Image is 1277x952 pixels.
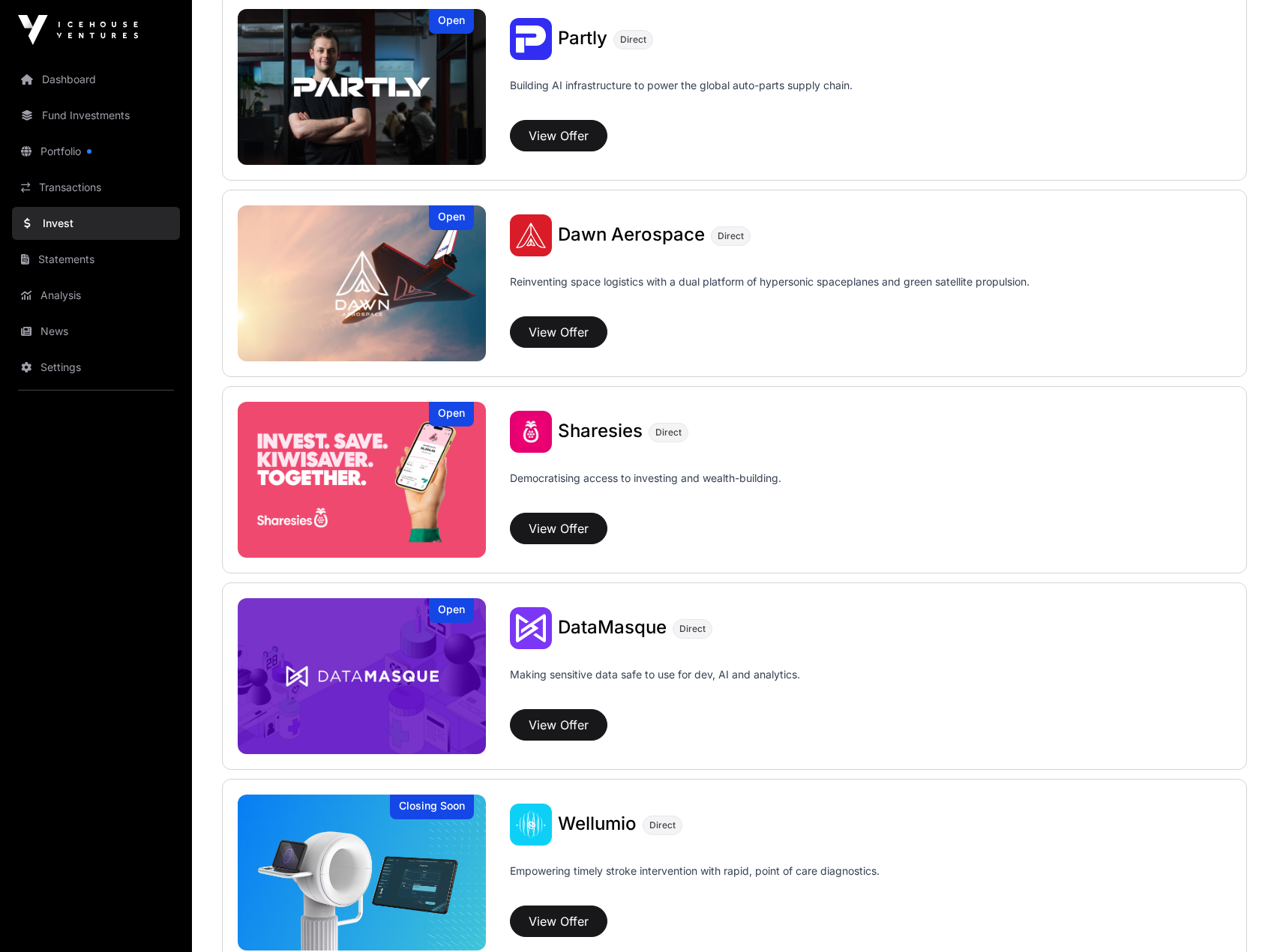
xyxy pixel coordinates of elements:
[12,351,180,384] a: Settings
[510,214,552,256] img: Dawn Aerospace
[510,607,552,649] img: DataMasque
[12,279,180,312] a: Analysis
[510,274,1030,310] p: Reinventing space logistics with a dual platform of hypersonic spaceplanes and green satellite pr...
[510,18,552,60] img: Partly
[12,171,180,204] a: Transactions
[510,316,607,348] button: View Offer
[558,223,705,245] span: Dawn Aerospace
[12,135,180,168] a: Portfolio
[238,598,486,754] img: DataMasque
[238,9,486,165] img: Partly
[238,795,486,951] a: WellumioClosing Soon
[718,230,744,242] span: Direct
[558,422,643,442] a: Sharesies
[12,207,180,240] a: Invest
[558,813,637,834] span: Wellumio
[510,120,607,151] button: View Offer
[510,513,607,544] button: View Offer
[390,795,474,819] div: Closing Soon
[510,471,781,507] p: Democratising access to investing and wealth-building.
[558,618,667,638] a: DataMasque
[679,623,706,635] span: Direct
[510,78,853,114] p: Building AI infrastructure to power the global auto-parts supply chain.
[510,709,607,741] button: View Offer
[238,205,486,361] img: Dawn Aerospace
[510,804,552,846] img: Wellumio
[429,205,474,230] div: Open
[238,205,486,361] a: Dawn AerospaceOpen
[12,315,180,348] a: News
[238,402,486,558] img: Sharesies
[558,29,607,49] a: Partly
[238,9,486,165] a: PartlyOpen
[558,815,637,834] a: Wellumio
[1202,880,1277,952] iframe: Chat Widget
[12,63,180,96] a: Dashboard
[558,226,705,245] a: Dawn Aerospace
[429,402,474,427] div: Open
[510,667,800,703] p: Making sensitive data safe to use for dev, AI and analytics.
[238,402,486,558] a: SharesiesOpen
[558,27,607,49] span: Partly
[238,795,486,951] img: Wellumio
[18,15,138,45] img: Icehouse Ventures Logo
[12,99,180,132] a: Fund Investments
[429,9,474,34] div: Open
[12,243,180,276] a: Statements
[620,34,646,46] span: Direct
[510,906,607,937] button: View Offer
[429,598,474,623] div: Open
[558,420,643,442] span: Sharesies
[510,864,880,900] p: Empowering timely stroke intervention with rapid, point of care diagnostics.
[238,598,486,754] a: DataMasqueOpen
[558,616,667,638] span: DataMasque
[649,819,676,831] span: Direct
[510,411,552,453] img: Sharesies
[655,427,682,439] span: Direct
